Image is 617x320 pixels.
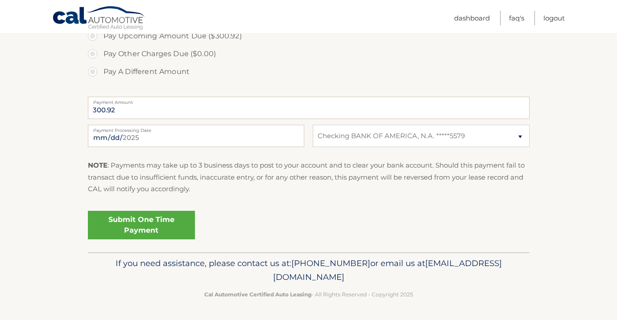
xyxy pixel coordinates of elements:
p: - All Rights Reserved - Copyright 2025 [94,290,524,299]
label: Pay A Different Amount [88,63,530,81]
input: Payment Amount [88,97,530,119]
p: If you need assistance, please contact us at: or email us at [94,256,524,285]
span: [PHONE_NUMBER] [291,258,370,268]
strong: Cal Automotive Certified Auto Leasing [204,291,311,298]
label: Pay Other Charges Due ($0.00) [88,45,530,63]
a: Logout [543,11,565,25]
label: Pay Upcoming Amount Due ($300.92) [88,27,530,45]
label: Payment Processing Date [88,125,304,132]
strong: NOTE [88,161,108,169]
label: Payment Amount [88,97,530,104]
a: FAQ's [509,11,524,25]
a: Dashboard [454,11,490,25]
a: Submit One Time Payment [88,211,195,239]
p: : Payments may take up to 3 business days to post to your account and to clear your bank account.... [88,160,530,195]
input: Payment Date [88,125,304,147]
a: Cal Automotive [52,6,146,32]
